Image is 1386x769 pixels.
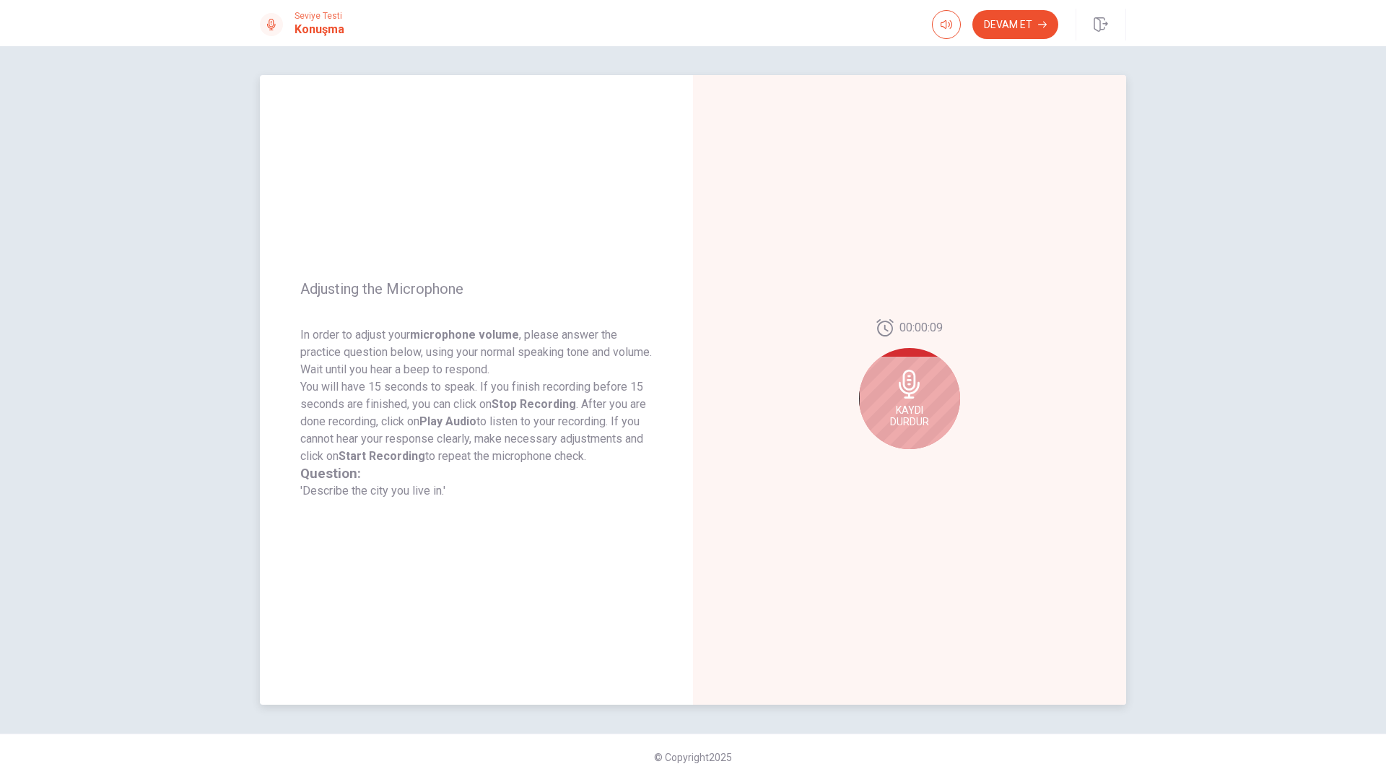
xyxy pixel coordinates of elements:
div: 'Describe the city you live in.' [300,465,653,500]
strong: Play Audio [419,414,476,428]
span: © Copyright 2025 [654,752,732,763]
span: Seviye Testi [295,11,344,21]
h3: Question: [300,465,653,482]
strong: Stop Recording [492,397,576,411]
strong: Start Recording [339,449,425,463]
div: Kaydı Durdur [859,348,960,449]
p: You will have 15 seconds to speak. If you finish recording before 15 seconds are finished, you ca... [300,378,653,465]
span: Adjusting the Microphone [300,280,653,297]
span: 00:00:09 [899,319,943,336]
h1: Konuşma [295,21,344,38]
p: In order to adjust your , please answer the practice question below, using your normal speaking t... [300,326,653,378]
strong: microphone volume [410,328,519,342]
button: Devam Et [972,10,1058,39]
span: Kaydı Durdur [890,404,929,427]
